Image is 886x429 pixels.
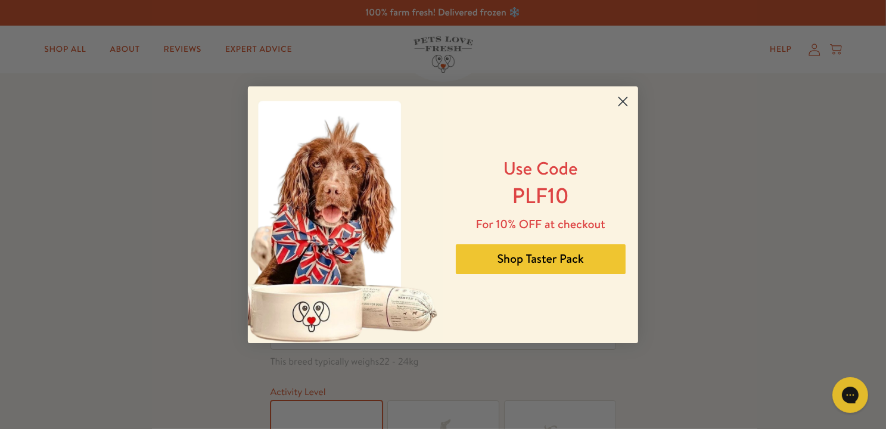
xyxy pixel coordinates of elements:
span: PLF10 [512,181,569,210]
img: 90083654-52f2-4de1-9965-d556b4c9d4d9.jpeg [248,86,443,343]
button: Close dialog [613,91,633,112]
span: For 10% OFF at checkout [476,216,605,232]
span: Use Code [503,156,578,181]
button: Shop Taster Pack [456,244,626,274]
iframe: Gorgias live chat messenger [826,373,874,417]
